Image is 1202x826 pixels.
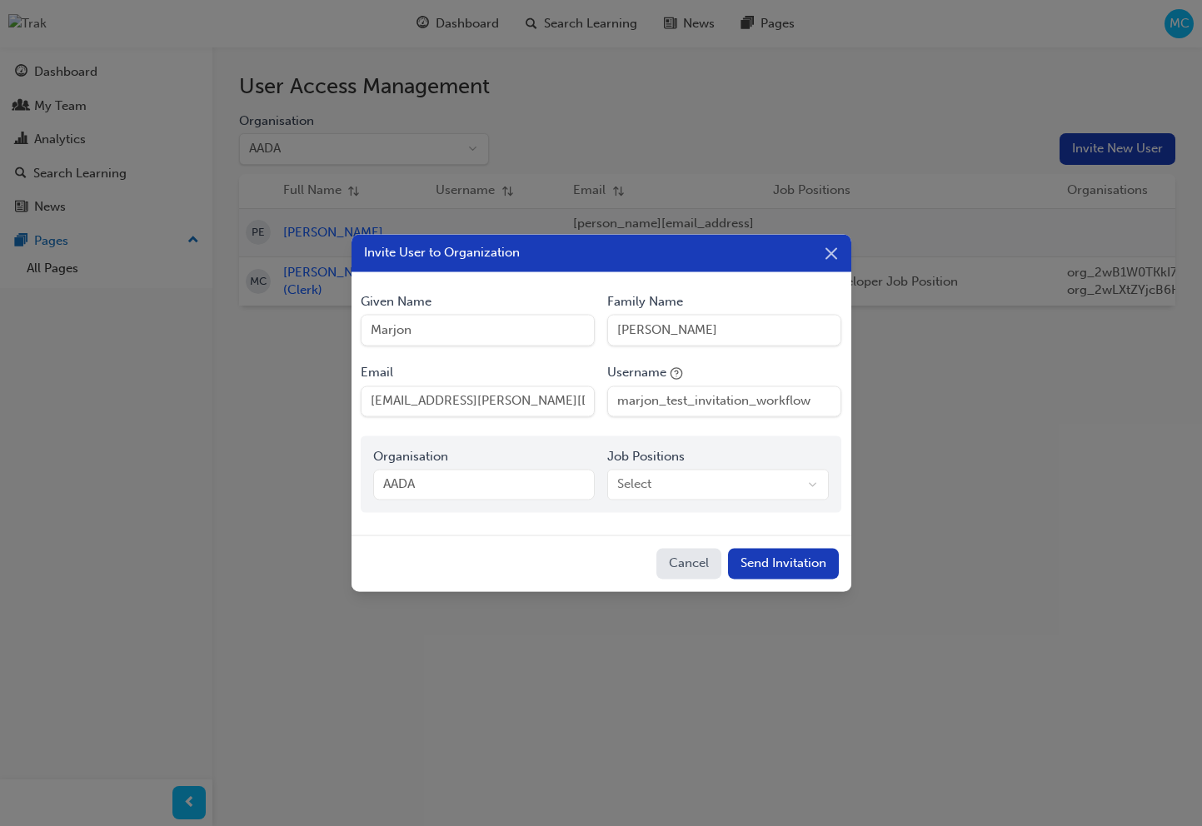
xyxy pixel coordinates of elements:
[656,548,721,580] button: Cancel
[617,475,651,493] span: Select
[607,365,666,382] label: Username
[361,294,431,311] label: Given Name
[607,469,829,500] button: Select
[607,448,685,465] label: Job Positions
[373,469,595,500] div: AADA
[361,365,393,382] label: Email
[364,246,839,259] h2: Invite User to Organization
[607,294,683,311] label: Family Name
[728,548,839,580] button: Send Invitation
[373,448,448,465] label: Organisation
